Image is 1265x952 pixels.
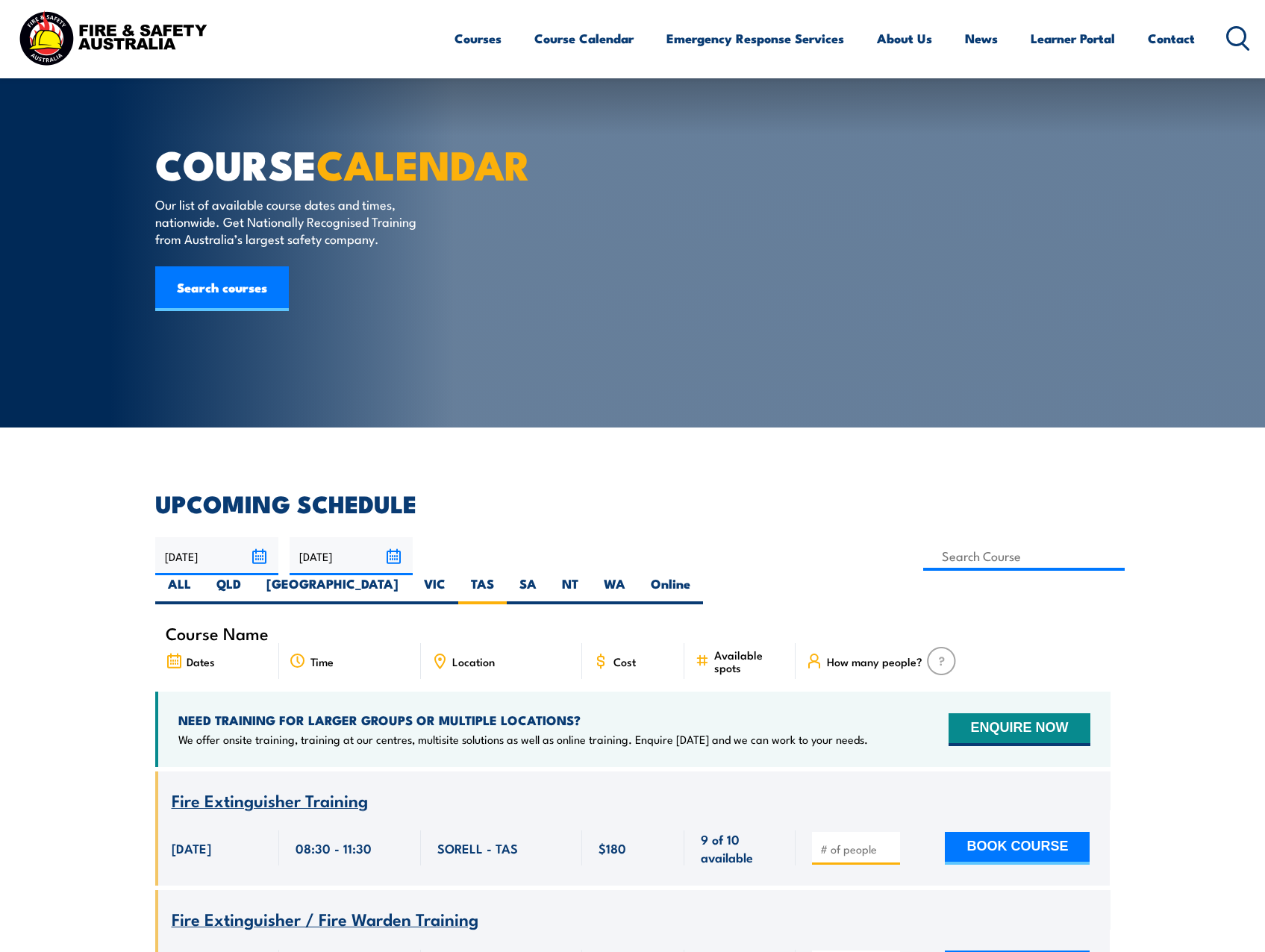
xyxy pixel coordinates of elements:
[945,832,1090,865] button: BOOK COURSE
[437,839,518,857] span: SORELL - TAS
[820,842,895,857] input: # of people
[155,492,1111,513] h2: UPCOMING SCHEDULE
[507,575,549,604] label: SA
[254,575,411,604] label: [GEOGRAPHIC_DATA]
[172,839,211,857] span: [DATE]
[455,19,502,58] a: Courses
[549,575,591,604] label: NT
[172,787,368,812] span: Fire Extinguisher Training
[701,830,779,865] span: 9 of 10 available
[155,537,278,575] input: From date
[204,575,254,604] label: QLD
[827,655,922,668] span: How many people?
[166,627,269,639] span: Course Name
[452,655,495,668] span: Location
[534,19,634,58] a: Course Calendar
[1148,19,1195,58] a: Contact
[923,542,1125,571] input: Search Course
[178,712,868,728] h4: NEED TRAINING FOR LARGER GROUPS OR MULTIPLE LOCATIONS?
[155,575,204,604] label: ALL
[458,575,507,604] label: TAS
[591,575,638,604] label: WA
[296,839,372,857] span: 08:30 - 11:30
[714,648,785,674] span: Available spots
[187,655,215,668] span: Dates
[411,575,458,604] label: VIC
[290,537,413,575] input: To date
[155,266,289,311] a: Search courses
[316,132,531,194] strong: CALENDAR
[599,839,626,857] span: $180
[178,732,868,747] p: We offer onsite training, training at our centres, multisite solutions as well as online training...
[172,792,368,810] a: Fire Extinguisher Training
[1031,19,1115,58] a: Learner Portal
[666,19,844,58] a: Emergency Response Services
[877,19,932,58] a: About Us
[310,655,334,668] span: Time
[949,713,1090,746] button: ENQUIRE NOW
[638,575,703,604] label: Online
[172,906,478,931] span: Fire Extinguisher / Fire Warden Training
[155,195,428,248] p: Our list of available course dates and times, nationwide. Get Nationally Recognised Training from...
[613,655,636,668] span: Cost
[155,146,524,181] h1: COURSE
[965,19,998,58] a: News
[172,910,478,929] a: Fire Extinguisher / Fire Warden Training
